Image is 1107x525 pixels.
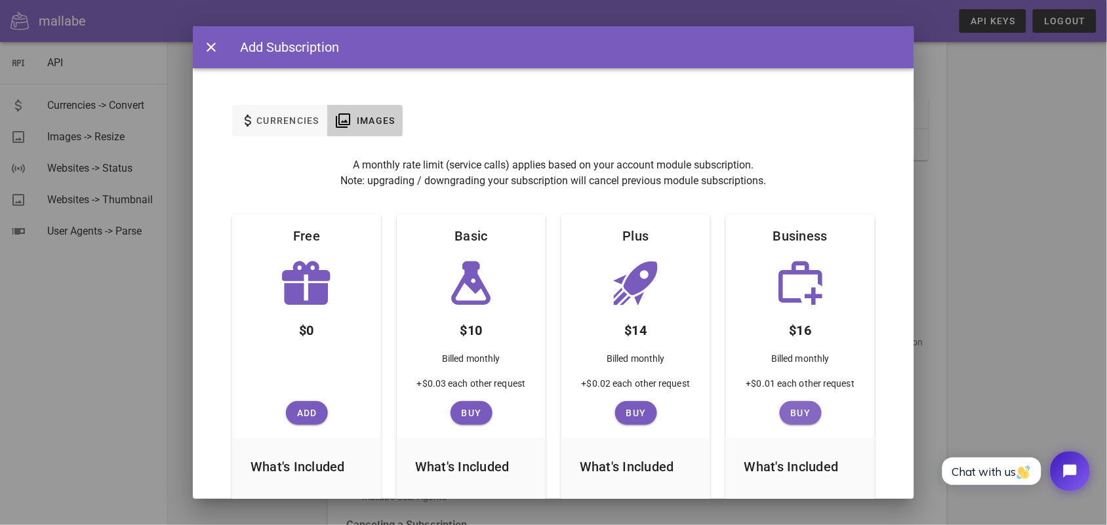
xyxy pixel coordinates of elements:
button: Buy [615,401,657,425]
div: $16 [779,309,822,346]
div: +$0.02 each other request [571,376,701,401]
div: Basic [444,215,498,257]
li: Resize Image [755,496,862,511]
div: What's Included [734,446,867,488]
li: Resize Image [590,496,697,511]
button: Buy [451,401,493,425]
button: Images [327,105,403,136]
li: Resize Image [426,496,533,511]
span: Images [356,115,395,126]
div: What's Included [569,446,702,488]
div: $14 [614,309,658,346]
div: $10 [450,309,493,346]
span: Currencies [256,115,319,126]
div: Billed monthly [432,346,510,376]
span: Buy [785,408,816,418]
button: Buy [780,401,822,425]
div: What's Included [405,446,538,488]
div: +$0.01 each other request [736,376,866,401]
div: +$0.03 each other request [407,376,536,401]
li: Resize Image [261,496,368,511]
div: Billed monthly [596,346,675,376]
button: Add [286,401,328,425]
div: Billed monthly [761,346,839,376]
div: What's Included [240,446,373,488]
div: $0 [289,309,325,346]
span: Buy [620,408,652,418]
div: Plus [613,215,660,257]
div: Free [283,215,331,257]
button: Currencies [232,105,327,136]
span: Buy [456,408,487,418]
div: Business [763,215,838,257]
p: A monthly rate limit (service calls) applies based on your account module subscription. Note: upg... [232,157,875,189]
div: Add Subscription [227,37,339,57]
iframe: Tidio Chat [928,440,1101,502]
span: Add [291,408,323,418]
